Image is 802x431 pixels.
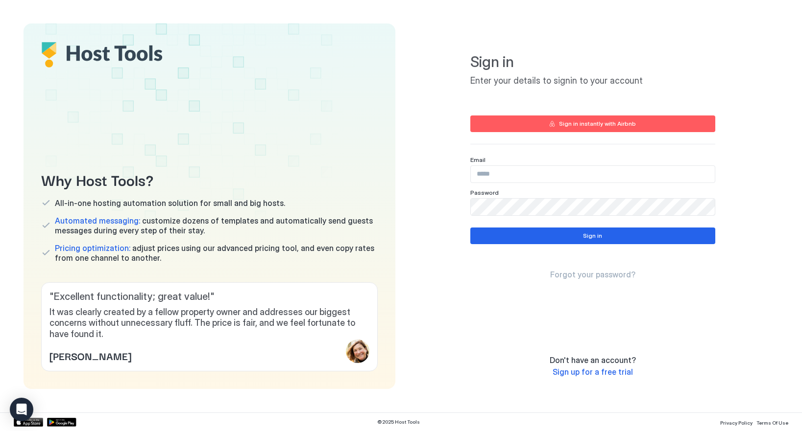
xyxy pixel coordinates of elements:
a: Terms Of Use [756,417,788,427]
button: Sign in instantly with Airbnb [470,115,715,132]
a: Google Play Store [47,418,76,427]
span: Pricing optimization: [55,243,130,253]
input: Input Field [471,166,715,182]
input: Input Field [471,199,715,215]
span: adjust prices using our advanced pricing tool, and even copy rates from one channel to another. [55,243,378,263]
span: customize dozens of templates and automatically send guests messages during every step of their s... [55,216,378,235]
span: Email [470,156,486,163]
span: Don't have an account? [550,355,636,365]
div: Open Intercom Messenger [10,398,33,421]
span: All-in-one hosting automation solution for small and big hosts. [55,198,285,208]
span: Terms Of Use [756,420,788,426]
div: profile [346,340,369,363]
span: © 2025 Host Tools [377,419,420,425]
a: App Store [14,418,43,427]
span: [PERSON_NAME] [49,348,131,363]
a: Privacy Policy [720,417,753,427]
button: Sign in [470,227,715,244]
span: It was clearly created by a fellow property owner and addresses our biggest concerns without unne... [49,307,369,340]
a: Forgot your password? [550,270,635,280]
span: Sign in [470,53,715,71]
div: Sign in [583,231,602,240]
span: " Excellent functionality; great value! " [49,291,369,303]
span: Privacy Policy [720,420,753,426]
div: Sign in instantly with Airbnb [559,119,636,128]
a: Sign up for a free trial [553,367,633,377]
span: Enter your details to signin to your account [470,75,715,87]
span: Password [470,189,499,196]
span: Automated messaging: [55,216,140,226]
span: Sign up for a free trial [553,367,633,377]
span: Why Host Tools? [41,168,378,190]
